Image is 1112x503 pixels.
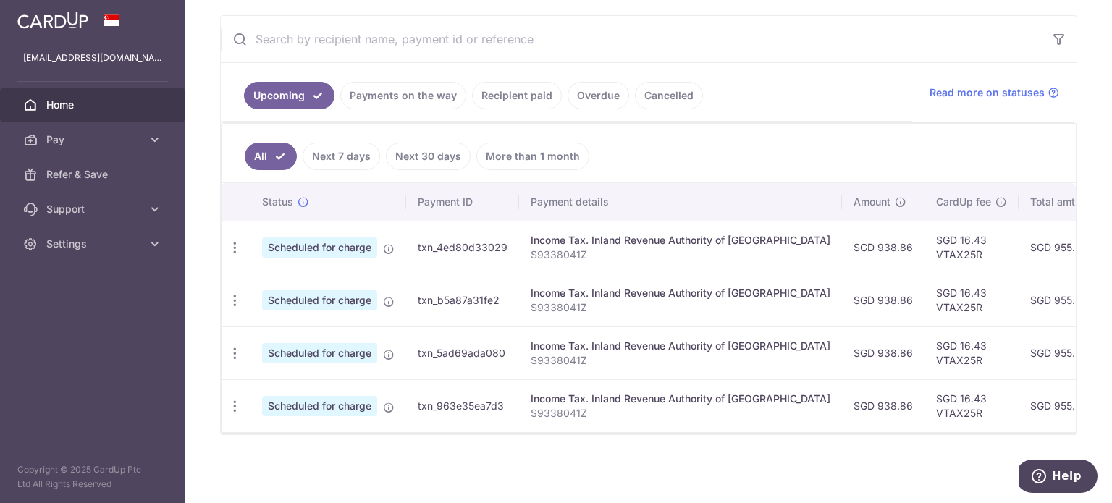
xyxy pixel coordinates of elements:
div: Income Tax. Inland Revenue Authority of [GEOGRAPHIC_DATA] [531,392,830,406]
a: Recipient paid [472,82,562,109]
td: SGD 955.29 [1019,221,1105,274]
span: Support [46,202,142,216]
td: SGD 938.86 [842,379,924,432]
span: CardUp fee [936,195,991,209]
td: SGD 938.86 [842,221,924,274]
img: CardUp [17,12,88,29]
td: SGD 955.29 [1019,274,1105,326]
span: Home [46,98,142,112]
span: Scheduled for charge [262,290,377,310]
td: SGD 938.86 [842,274,924,326]
a: Next 7 days [303,143,380,170]
span: Pay [46,132,142,147]
td: txn_4ed80d33029 [406,221,519,274]
td: txn_963e35ea7d3 [406,379,519,432]
p: S9338041Z [531,406,830,420]
span: Amount [854,195,890,209]
a: Cancelled [635,82,703,109]
span: Scheduled for charge [262,343,377,363]
input: Search by recipient name, payment id or reference [221,16,1042,62]
a: Read more on statuses [930,85,1059,100]
span: Scheduled for charge [262,396,377,416]
span: Refer & Save [46,167,142,182]
a: More than 1 month [476,143,589,170]
a: All [245,143,297,170]
th: Payment ID [406,183,519,221]
td: SGD 16.43 VTAX25R [924,326,1019,379]
span: Settings [46,237,142,251]
td: SGD 16.43 VTAX25R [924,274,1019,326]
span: Status [262,195,293,209]
p: S9338041Z [531,353,830,368]
p: S9338041Z [531,248,830,262]
th: Payment details [519,183,842,221]
span: Scheduled for charge [262,237,377,258]
span: Read more on statuses [930,85,1045,100]
p: [EMAIL_ADDRESS][DOMAIN_NAME] [23,51,162,65]
a: Overdue [568,82,629,109]
a: Next 30 days [386,143,471,170]
a: Payments on the way [340,82,466,109]
a: Upcoming [244,82,334,109]
td: SGD 955.29 [1019,379,1105,432]
td: SGD 16.43 VTAX25R [924,379,1019,432]
td: SGD 16.43 VTAX25R [924,221,1019,274]
div: Income Tax. Inland Revenue Authority of [GEOGRAPHIC_DATA] [531,286,830,300]
span: Total amt. [1030,195,1078,209]
td: txn_b5a87a31fe2 [406,274,519,326]
p: S9338041Z [531,300,830,315]
div: Income Tax. Inland Revenue Authority of [GEOGRAPHIC_DATA] [531,233,830,248]
td: txn_5ad69ada080 [406,326,519,379]
div: Income Tax. Inland Revenue Authority of [GEOGRAPHIC_DATA] [531,339,830,353]
td: SGD 955.29 [1019,326,1105,379]
td: SGD 938.86 [842,326,924,379]
iframe: Opens a widget where you can find more information [1019,460,1098,496]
